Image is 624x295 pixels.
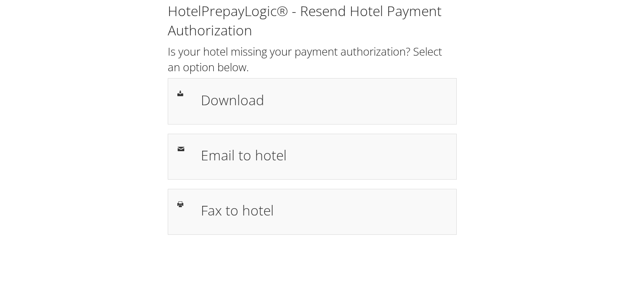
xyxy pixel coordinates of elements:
h1: HotelPrepayLogic® - Resend Hotel Payment Authorization [168,1,457,40]
h1: Download [201,90,447,110]
a: Fax to hotel [168,189,457,235]
h1: Email to hotel [201,145,447,165]
a: Email to hotel [168,134,457,180]
h2: Is your hotel missing your payment authorization? Select an option below. [168,44,457,74]
a: Download [168,78,457,124]
h1: Fax to hotel [201,200,447,221]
